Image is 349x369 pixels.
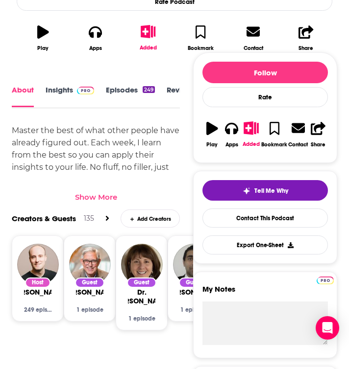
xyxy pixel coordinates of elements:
[202,180,328,201] button: tell me why sparkleTell Me Why
[12,85,34,107] a: About
[140,45,157,51] div: Added
[202,208,328,228] a: Contact This Podcast
[12,214,76,223] a: Creators & Guests
[69,244,111,285] img: Douglas Conant
[121,209,180,228] div: Add Creators
[225,141,238,148] div: Apps
[180,306,207,313] div: 1 episode
[188,45,214,51] div: Bookmark
[179,277,208,288] div: Guest
[114,288,170,305] span: Dr. [PERSON_NAME]
[244,45,263,51] div: Contact
[311,141,325,148] div: Share
[127,277,156,288] div: Guest
[206,141,218,148] div: Play
[317,277,334,284] img: Podchaser Pro
[222,115,242,154] button: Apps
[143,86,155,93] div: 249
[17,244,59,285] img: Shane Parrish
[77,87,94,94] img: Podchaser Pro
[62,288,118,297] a: Douglas Conant
[288,115,308,154] a: Contact
[261,141,287,148] div: Bookmark
[62,288,118,297] span: [PERSON_NAME]
[173,244,215,285] img: Balaji Srinivasan
[122,19,174,57] button: Added
[37,45,49,51] div: Play
[84,214,94,223] div: 135
[308,115,328,154] button: Share
[46,85,94,107] a: InsightsPodchaser Pro
[105,214,109,223] a: View All
[243,141,260,147] div: Added
[76,306,103,313] div: 1 episode
[75,277,104,288] div: Guest
[202,284,328,301] label: My Notes
[299,45,313,51] div: Share
[17,19,69,57] button: Play
[227,19,279,57] a: Contact
[316,316,339,340] div: Open Intercom Messenger
[69,19,122,57] button: Apps
[167,85,206,107] a: Reviews
[202,115,222,154] button: Play
[242,115,261,153] button: Added
[174,19,227,57] button: Bookmark
[89,45,102,51] div: Apps
[202,87,328,107] div: Rate
[288,141,308,148] div: Contact
[25,277,50,288] div: Host
[114,288,170,305] a: Dr. Lisa Feldman Barrett
[106,85,155,107] a: Episodes249
[24,306,51,313] div: 249 episodes
[202,235,328,254] button: Export One-Sheet
[10,288,66,297] a: Shane Parrish
[317,275,334,284] a: Pro website
[202,62,328,83] button: Follow
[261,115,288,154] button: Bookmark
[243,187,250,195] img: tell me why sparkle
[280,19,332,57] button: Share
[254,187,288,195] span: Tell Me Why
[128,315,155,322] div: 1 episode
[121,244,163,285] img: Dr. Lisa Feldman Barrett
[10,288,66,297] span: [PERSON_NAME]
